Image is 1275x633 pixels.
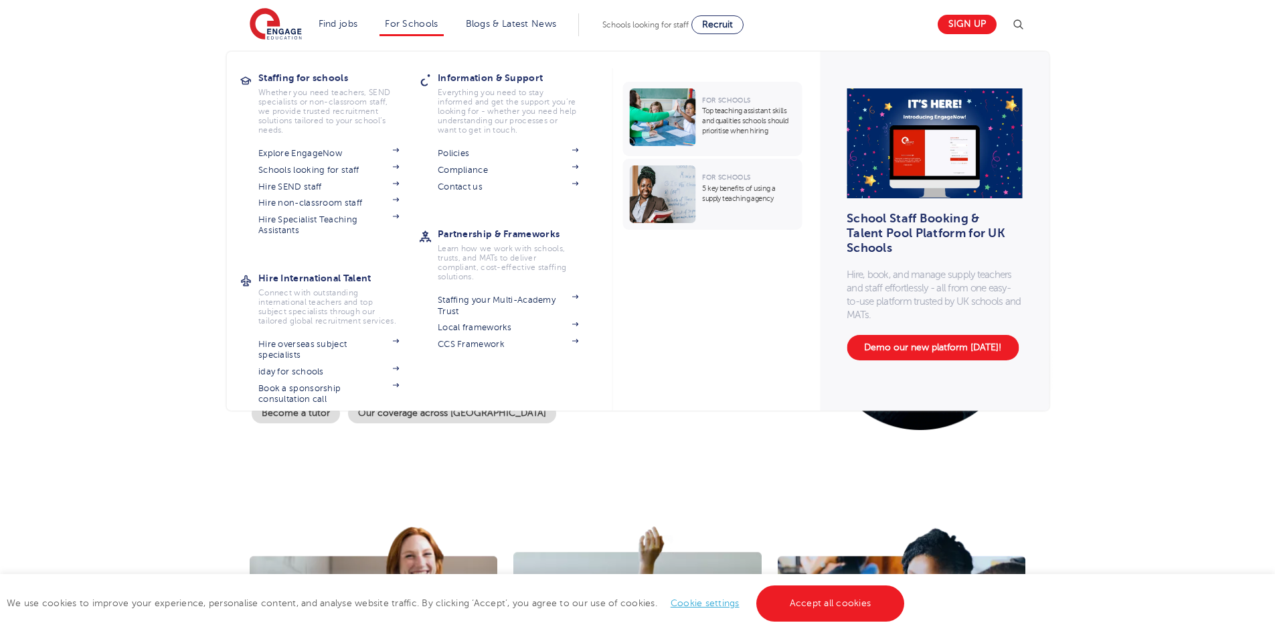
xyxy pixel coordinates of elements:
[348,404,556,423] a: Our coverage across [GEOGRAPHIC_DATA]
[438,339,578,350] a: CCS Framework
[258,339,399,361] a: Hire overseas subject specialists
[756,585,905,622] a: Accept all cookies
[702,96,750,104] span: For Schools
[602,20,689,29] span: Schools looking for staff
[258,148,399,159] a: Explore EngageNow
[250,8,302,42] img: Engage Education
[258,88,399,135] p: Whether you need teachers, SEND specialists or non-classroom staff, we provide trusted recruitmen...
[258,288,399,326] p: Connect with outstanding international teachers and top subject specialists through our tailored ...
[7,598,908,608] span: We use cookies to improve your experience, personalise content, and analyse website traffic. By c...
[438,295,578,317] a: Staffing your Multi-Academy Trust
[702,19,733,29] span: Recruit
[438,224,598,281] a: Partnership & FrameworksLearn how we work with schools, trusts, and MATs to deliver compliant, co...
[258,182,399,192] a: Hire SEND staff
[466,19,557,29] a: Blogs & Latest News
[385,19,438,29] a: For Schools
[258,68,419,87] h3: Staffing for schools
[258,165,399,175] a: Schools looking for staff
[847,335,1019,360] a: Demo our new platform [DATE]!
[622,159,805,230] a: For Schools5 key benefits of using a supply teaching agency
[438,244,578,281] p: Learn how we work with schools, trusts, and MATs to deliver compliant, cost-effective staffing so...
[622,82,805,156] a: For SchoolsTop teaching assistant skills and qualities schools should prioritise when hiring
[258,68,419,135] a: Staffing for schoolsWhether you need teachers, SEND specialists or non-classroom staff, we provid...
[258,214,399,236] a: Hire Specialist Teaching Assistants
[252,404,340,423] a: Become a tutor
[438,68,598,87] h3: Information & Support
[691,15,744,34] a: Recruit
[319,19,358,29] a: Find jobs
[258,269,419,326] a: Hire International TalentConnect with outstanding international teachers and top subject speciali...
[702,106,795,136] p: Top teaching assistant skills and qualities schools should prioritise when hiring
[258,383,399,405] a: Book a sponsorship consultation call
[847,268,1022,322] p: Hire, book, and manage supply teachers and staff effortlessly - all from one easy-to-use platform...
[671,598,740,608] a: Cookie settings
[258,269,419,287] h3: Hire International Talent
[438,182,578,192] a: Contact us
[438,88,578,135] p: Everything you need to stay informed and get the support you’re looking for - whether you need he...
[438,224,598,243] h3: Partnership & Frameworks
[938,15,997,34] a: Sign up
[438,148,578,159] a: Policies
[438,165,578,175] a: Compliance
[847,218,1013,248] h3: School Staff Booking & Talent Pool Platform for UK Schools
[438,68,598,135] a: Information & SupportEverything you need to stay informed and get the support you’re looking for ...
[702,184,795,204] p: 5 key benefits of using a supply teaching agency
[438,322,578,333] a: Local frameworks
[258,198,399,208] a: Hire non-classroom staff
[258,366,399,377] a: iday for schools
[702,173,750,181] span: For Schools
